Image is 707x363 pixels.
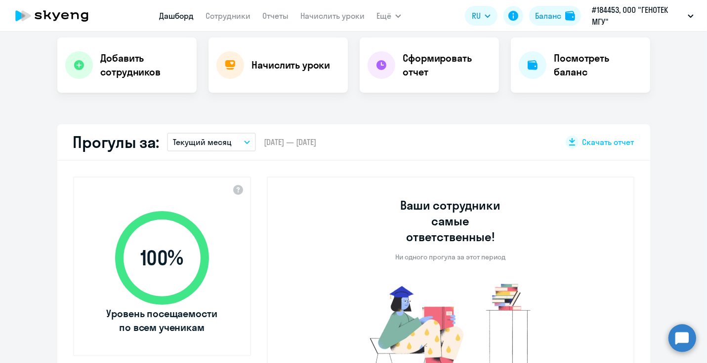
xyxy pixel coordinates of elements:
[376,6,401,26] button: Ещё
[403,51,491,79] h4: Сформировать отчет
[529,6,581,26] button: Балансbalance
[592,4,684,28] p: #184453, ООО "ГЕНОТЕК МГУ"
[252,58,331,72] h4: Начислить уроки
[554,51,642,79] h4: Посмотреть баланс
[300,11,365,21] a: Начислить уроки
[101,51,189,79] h4: Добавить сотрудников
[264,137,316,147] span: [DATE] — [DATE]
[159,11,194,21] a: Дашборд
[206,11,250,21] a: Сотрудники
[587,4,699,28] button: #184453, ООО "ГЕНОТЕК МГУ"
[173,136,232,148] p: Текущий месяц
[376,10,391,22] span: Ещё
[472,10,481,22] span: RU
[465,6,498,26] button: RU
[395,253,505,261] p: Ни одного прогула за этот период
[387,197,514,245] h3: Ваши сотрудники самые ответственные!
[73,132,160,152] h2: Прогулы за:
[565,11,575,21] img: balance
[167,133,256,151] button: Текущий месяц
[105,307,219,334] span: Уровень посещаемости по всем ученикам
[105,246,219,270] span: 100 %
[582,137,634,147] span: Скачать отчет
[535,10,561,22] div: Баланс
[262,11,289,21] a: Отчеты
